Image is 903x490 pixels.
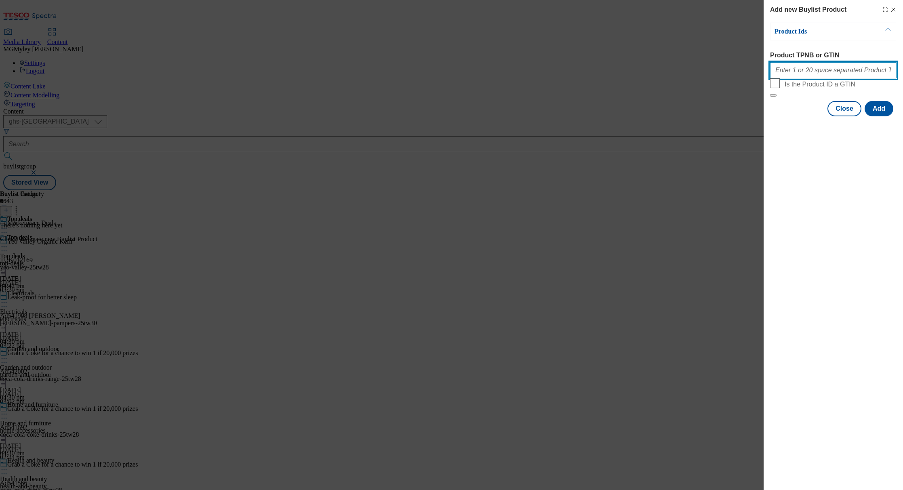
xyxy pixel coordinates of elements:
[770,5,846,15] h4: Add new Buylist Product
[775,27,859,36] p: Product Ids
[770,52,897,59] label: Product TPNB or GTIN
[865,101,893,116] button: Add
[770,62,897,78] input: Enter 1 or 20 space separated Product TPNB or GTIN
[827,101,861,116] button: Close
[785,81,855,88] span: Is the Product ID a GTIN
